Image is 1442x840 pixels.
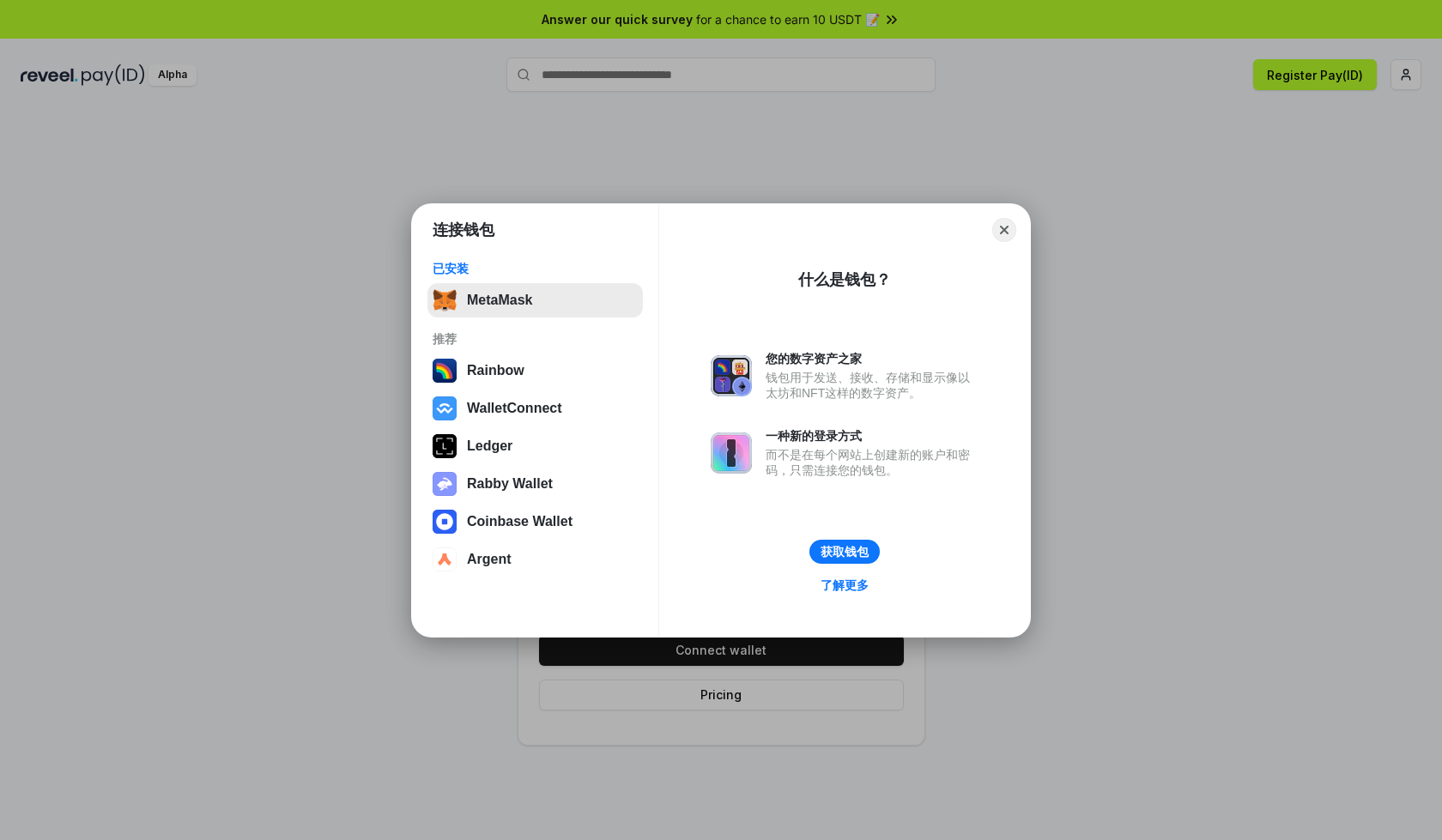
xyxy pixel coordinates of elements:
[467,552,512,567] div: Argent
[821,577,869,593] div: 了解更多
[821,544,869,559] div: 获取钱包
[433,288,457,312] img: svg+xml,%3Csvg%20fill%3D%22none%22%20height%3D%2233%22%20viewBox%3D%220%200%2035%2033%22%20width%...
[467,514,573,529] div: Coinbase Wallet
[433,220,494,240] h1: 连接钱包
[433,472,457,496] img: svg+xml,%3Csvg%20xmlns%3D%22http%3A%2F%2Fwww.w3.org%2F2000%2Fsvg%22%20fill%3D%22none%22%20viewBox...
[809,540,880,564] button: 获取钱包
[433,396,457,420] img: svg+xml,%3Csvg%20width%3D%2228%22%20height%3D%2228%22%20viewBox%3D%220%200%2028%2028%22%20fill%3D...
[433,510,457,534] img: svg+xml,%3Csvg%20width%3D%2228%22%20height%3D%2228%22%20viewBox%3D%220%200%2028%2028%22%20fill%3D...
[711,432,752,474] img: svg+xml,%3Csvg%20xmlns%3D%22http%3A%2F%2Fwww.w3.org%2F2000%2Fsvg%22%20fill%3D%22none%22%20viewBox...
[433,434,457,458] img: svg+xml,%3Csvg%20xmlns%3D%22http%3A%2F%2Fwww.w3.org%2F2000%2Fsvg%22%20width%3D%2228%22%20height%3...
[433,331,638,347] div: 推荐
[467,476,553,492] div: Rabby Wallet
[427,467,643,501] button: Rabby Wallet
[433,359,457,383] img: svg+xml,%3Csvg%20width%3D%22120%22%20height%3D%22120%22%20viewBox%3D%220%200%20120%20120%22%20fil...
[427,391,643,426] button: WalletConnect
[766,351,978,366] div: 您的数字资产之家
[427,542,643,577] button: Argent
[433,261,638,276] div: 已安装
[992,218,1016,242] button: Close
[798,269,891,290] div: 什么是钱包？
[427,505,643,539] button: Coinbase Wallet
[711,355,752,396] img: svg+xml,%3Csvg%20xmlns%3D%22http%3A%2F%2Fwww.w3.org%2F2000%2Fsvg%22%20fill%3D%22none%22%20viewBox...
[427,354,643,388] button: Rainbow
[467,438,512,454] div: Ledger
[427,429,643,463] button: Ledger
[433,547,457,571] img: svg+xml,%3Csvg%20width%3D%2228%22%20height%3D%2228%22%20viewBox%3D%220%200%2028%2028%22%20fill%3D...
[467,363,524,378] div: Rainbow
[766,447,978,478] div: 而不是在每个网站上创建新的账户和密码，只需连接您的钱包。
[766,370,978,401] div: 钱包用于发送、接收、存储和显示像以太坊和NFT这样的数字资产。
[810,574,879,596] a: 了解更多
[427,283,643,317] button: MetaMask
[467,293,532,308] div: MetaMask
[766,428,978,444] div: 一种新的登录方式
[467,401,562,416] div: WalletConnect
